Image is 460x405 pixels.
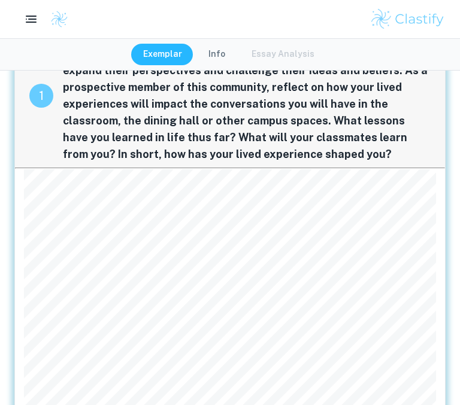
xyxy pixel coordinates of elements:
span: Princeton values community and encourages students, faculty, staff and leadership to engage in re... [63,29,431,163]
button: Exemplar [131,44,194,65]
img: Clastify logo [370,7,446,31]
button: Info [196,44,237,65]
img: Clastify logo [50,10,68,28]
a: Clastify logo [43,10,68,28]
div: recipe [29,84,53,108]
